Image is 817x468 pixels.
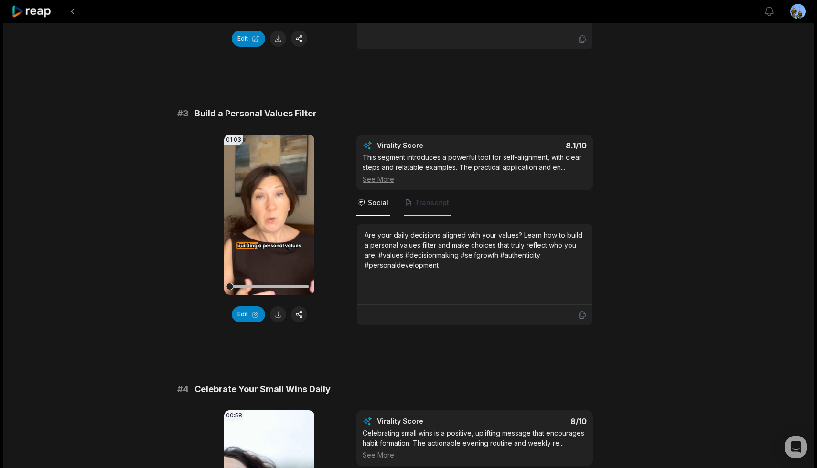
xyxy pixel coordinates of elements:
div: This segment introduces a powerful tool for self-alignment, with clear steps and relatable exampl... [363,152,587,184]
div: Celebrating small wins is a positive, uplifting message that encourages habit formation. The acti... [363,428,587,460]
div: Virality Score [377,416,480,426]
span: Transcript [415,198,449,208]
nav: Tabs [356,190,593,216]
div: Are your daily decisions aligned with your values? Learn how to build a personal values filter an... [365,230,585,270]
span: Social [368,198,388,208]
div: Open Intercom Messenger [785,436,807,458]
button: Edit [232,306,265,322]
span: # 4 [177,383,189,396]
div: 8 /10 [484,416,587,426]
div: Virality Score [377,141,480,150]
div: 8.1 /10 [484,141,587,150]
button: Edit [232,31,265,47]
span: Celebrate Your Small Wins Daily [194,383,331,396]
div: See More [363,450,587,460]
video: Your browser does not support mp4 format. [224,135,314,295]
span: # 3 [177,107,189,120]
span: Build a Personal Values Filter [194,107,317,120]
div: See More [363,174,587,184]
